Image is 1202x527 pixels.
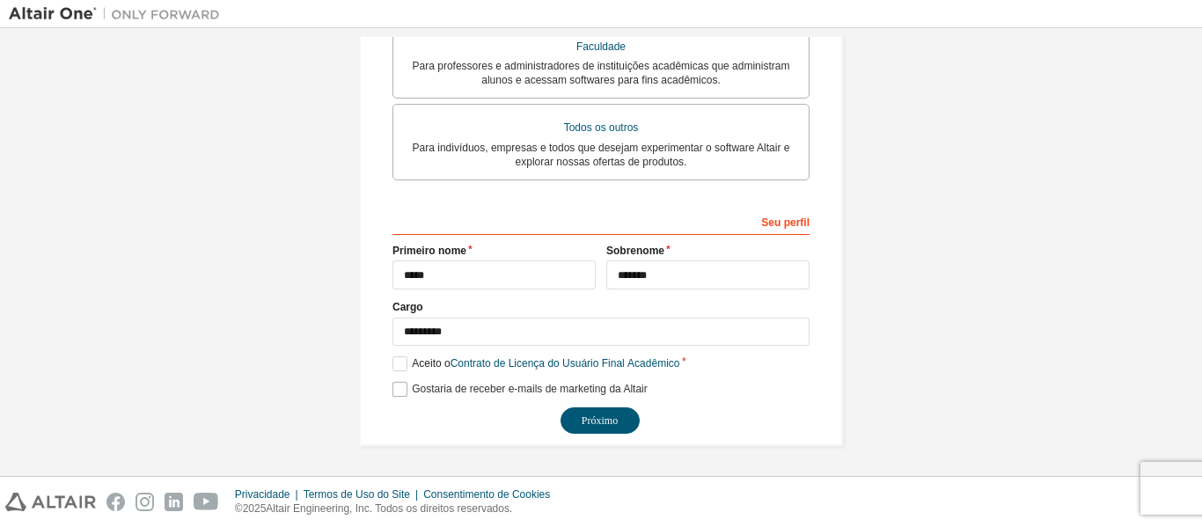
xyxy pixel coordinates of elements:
[413,60,790,86] font: Para professores e administradores de instituições acadêmicas que administram alunos e acessam so...
[576,40,626,53] font: Faculdade
[304,488,410,501] font: Termos de Uso do Site
[136,493,154,511] img: instagram.svg
[412,383,647,395] font: Gostaria de receber e-mails de marketing da Altair
[106,493,125,511] img: facebook.svg
[165,493,183,511] img: linkedin.svg
[451,357,625,370] font: Contrato de Licença do Usuário Final
[194,493,219,511] img: youtube.svg
[392,245,466,257] font: Primeiro nome
[235,488,290,501] font: Privacidade
[392,301,423,313] font: Cargo
[564,121,639,134] font: Todos os outros
[761,216,810,229] font: Seu perfil
[412,357,450,370] font: Aceito o
[235,502,243,515] font: ©
[9,5,229,23] img: Altair Um
[413,142,790,168] font: Para indivíduos, empresas e todos que desejam experimentar o software Altair e explorar nossas of...
[606,245,664,257] font: Sobrenome
[627,357,679,370] font: Acadêmico
[582,414,618,427] font: Próximo
[561,407,640,434] button: Próximo
[423,488,550,501] font: Consentimento de Cookies
[266,502,512,515] font: Altair Engineering, Inc. Todos os direitos reservados.
[243,502,267,515] font: 2025
[5,493,96,511] img: altair_logo.svg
